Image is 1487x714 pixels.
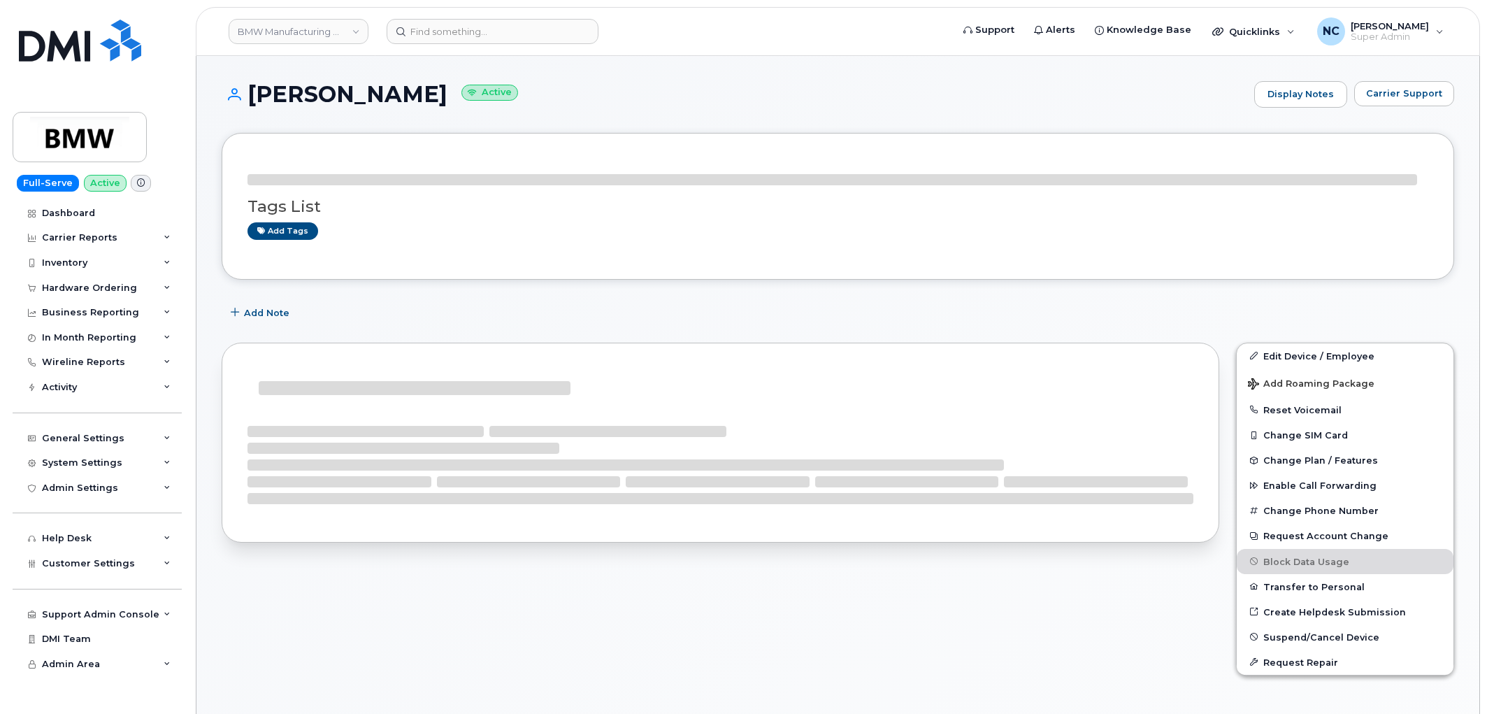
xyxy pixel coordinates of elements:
[1366,87,1442,100] span: Carrier Support
[1237,369,1453,397] button: Add Roaming Package
[247,198,1428,215] h3: Tags List
[1237,397,1453,422] button: Reset Voicemail
[1237,498,1453,523] button: Change Phone Number
[1263,455,1378,466] span: Change Plan / Features
[247,222,318,240] a: Add tags
[1248,378,1374,392] span: Add Roaming Package
[222,301,301,326] button: Add Note
[1237,422,1453,448] button: Change SIM Card
[461,85,518,101] small: Active
[1237,343,1453,369] a: Edit Device / Employee
[1263,631,1379,642] span: Suspend/Cancel Device
[1237,448,1453,473] button: Change Plan / Features
[1237,574,1453,599] button: Transfer to Personal
[222,82,1247,106] h1: [PERSON_NAME]
[1237,549,1453,574] button: Block Data Usage
[1263,480,1377,491] span: Enable Call Forwarding
[1237,473,1453,498] button: Enable Call Forwarding
[1237,624,1453,650] button: Suspend/Cancel Device
[244,306,289,320] span: Add Note
[1237,650,1453,675] button: Request Repair
[1354,81,1454,106] button: Carrier Support
[1237,523,1453,548] button: Request Account Change
[1237,599,1453,624] a: Create Helpdesk Submission
[1254,81,1347,108] a: Display Notes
